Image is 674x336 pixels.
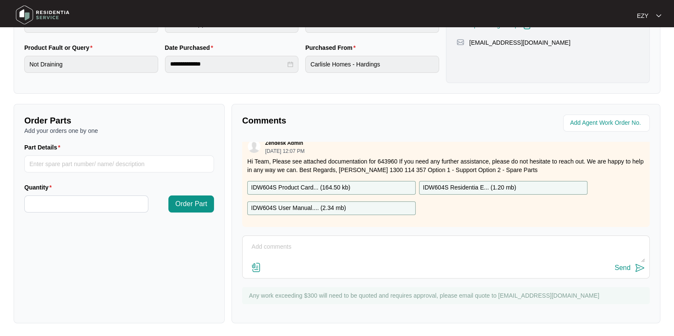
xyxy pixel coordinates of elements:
[13,2,72,28] img: residentia service logo
[24,56,158,73] input: Product Fault or Query
[265,140,303,146] p: Zendesk Admin
[24,43,96,52] label: Product Fault or Query
[457,38,464,46] img: map-pin
[24,183,55,192] label: Quantity
[248,140,260,153] img: user.svg
[24,115,214,126] p: Order Parts
[175,199,207,209] span: Order Part
[247,157,645,174] p: Hi Team, Please see attached documentation for 643960 If you need any further assistance, please ...
[24,155,214,172] input: Part Details
[570,118,645,128] input: Add Agent Work Order No.
[615,264,631,272] div: Send
[251,183,350,192] p: IDW604S Product Card... ( 164.50 kb )
[305,43,359,52] label: Purchased From
[656,14,661,18] img: dropdown arrow
[168,195,214,213] button: Order Part
[423,183,516,192] p: IDW604S Residentia E... ( 1.20 mb )
[469,38,570,47] p: [EMAIL_ADDRESS][DOMAIN_NAME]
[170,60,286,69] input: Date Purchased
[265,149,304,154] p: [DATE] 12:07 PM
[635,263,645,273] img: send-icon.svg
[615,262,645,274] button: Send
[24,126,214,135] p: Add your orders one by one
[242,115,440,126] p: Comments
[165,43,217,52] label: Date Purchased
[251,262,261,273] img: file-attachment-doc.svg
[637,11,648,20] p: EZY
[305,56,439,73] input: Purchased From
[25,196,148,212] input: Quantity
[249,291,645,300] p: Any work exceeding $300 will need to be quoted and requires approval, please email quote to [EMAI...
[24,143,64,152] label: Part Details
[251,204,346,213] p: IDW604S User Manual.... ( 2.34 mb )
